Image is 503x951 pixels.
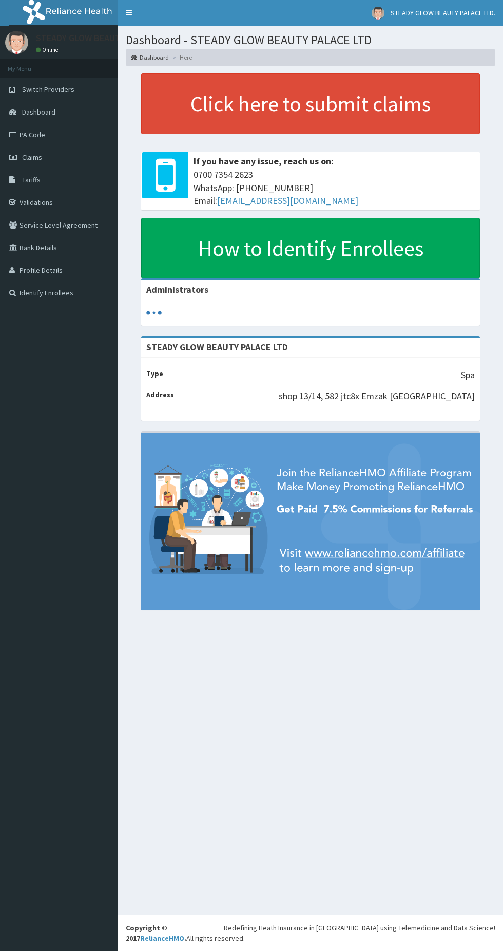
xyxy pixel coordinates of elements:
[22,107,55,117] span: Dashboard
[194,155,334,167] b: If you have any issue, reach us on:
[22,153,42,162] span: Claims
[141,433,480,610] img: provider-team-banner.png
[140,934,184,943] a: RelianceHMO
[146,341,288,353] strong: STEADY GLOW BEAUTY PALACE LTD
[131,53,169,62] a: Dashboard
[146,284,208,295] b: Administrators
[461,368,475,382] p: Spa
[279,389,475,403] p: shop 13/14, 582 jtc8x Emzak [GEOGRAPHIC_DATA]
[146,369,163,378] b: Type
[5,31,28,54] img: User Image
[170,53,192,62] li: Here
[126,33,495,47] h1: Dashboard - STEADY GLOW BEAUTY PALACE LTD
[22,85,74,94] span: Switch Providers
[126,923,186,943] strong: Copyright © 2017 .
[224,923,495,933] div: Redefining Heath Insurance in [GEOGRAPHIC_DATA] using Telemedicine and Data Science!
[391,8,495,17] span: STEADY GLOW BEAUTY PALACE LTD.
[141,218,480,278] a: How to Identify Enrollees
[36,46,61,53] a: Online
[372,7,384,20] img: User Image
[141,73,480,134] a: Click here to submit claims
[22,175,41,184] span: Tariffs
[194,168,475,208] span: 0700 7354 2623 WhatsApp: [PHONE_NUMBER] Email:
[146,390,174,399] b: Address
[118,915,503,951] footer: All rights reserved.
[36,33,176,43] p: STEADY GLOW BEAUTY PALACE LTD.
[217,195,358,207] a: [EMAIL_ADDRESS][DOMAIN_NAME]
[146,305,162,321] svg: audio-loading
